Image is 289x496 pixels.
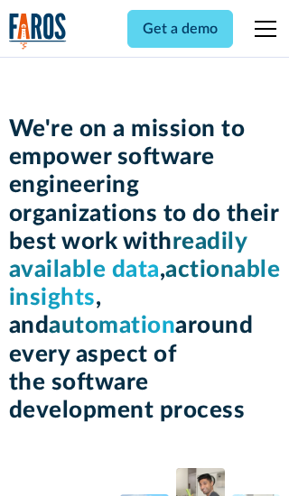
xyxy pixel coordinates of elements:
[49,314,175,337] span: automation
[9,115,281,425] h1: We're on a mission to empower software engineering organizations to do their best work with , , a...
[244,7,280,51] div: menu
[9,13,67,50] img: Logo of the analytics and reporting company Faros.
[9,230,248,281] span: readily available data
[127,10,233,48] a: Get a demo
[9,13,67,50] a: home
